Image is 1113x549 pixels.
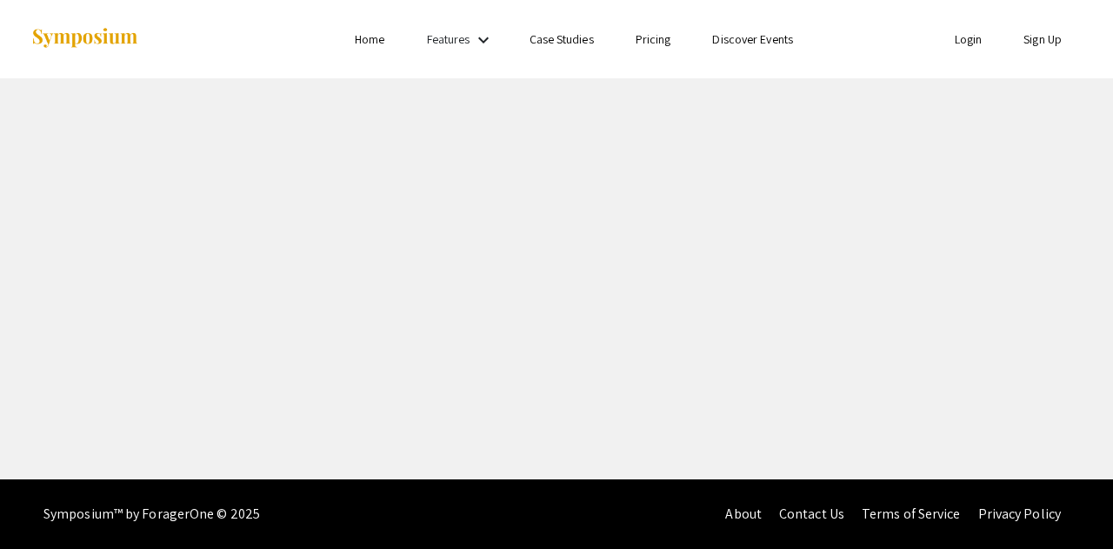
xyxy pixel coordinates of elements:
[636,31,671,47] a: Pricing
[712,31,793,47] a: Discover Events
[862,505,961,523] a: Terms of Service
[473,30,494,50] mat-icon: Expand Features list
[427,31,470,47] a: Features
[955,31,983,47] a: Login
[530,31,594,47] a: Case Studies
[1023,31,1062,47] a: Sign Up
[355,31,384,47] a: Home
[779,505,844,523] a: Contact Us
[30,27,139,50] img: Symposium by ForagerOne
[43,479,260,549] div: Symposium™ by ForagerOne © 2025
[978,505,1061,523] a: Privacy Policy
[725,505,762,523] a: About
